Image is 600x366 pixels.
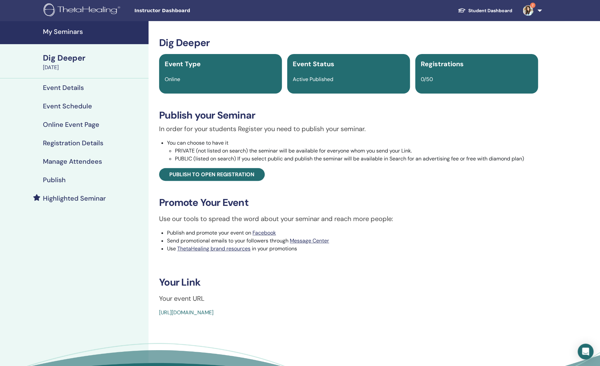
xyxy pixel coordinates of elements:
img: logo.png [44,3,122,18]
span: 0/50 [421,76,433,83]
h3: Publish your Seminar [159,109,538,121]
li: Send promotional emails to your followers through [167,237,538,245]
p: In order for your students Register you need to publish your seminar. [159,124,538,134]
h4: My Seminars [43,28,145,36]
p: Your event URL [159,294,538,303]
a: Dig Deeper[DATE] [39,52,149,71]
span: 2 [530,3,535,8]
div: [DATE] [43,64,145,71]
h4: Event Details [43,84,84,92]
p: Use our tools to spread the word about your seminar and reach more people: [159,214,538,224]
h3: Promote Your Event [159,197,538,209]
span: Instructor Dashboard [134,7,233,14]
span: Event Type [165,60,201,68]
a: Student Dashboard [452,5,517,17]
h4: Highlighted Seminar [43,194,106,202]
li: You can choose to have it [167,139,538,163]
span: Online [165,76,180,83]
div: Dig Deeper [43,52,145,64]
li: Use in your promotions [167,245,538,253]
h4: Manage Attendees [43,157,102,165]
a: Message Center [290,237,329,244]
img: graduation-cap-white.svg [458,8,466,13]
a: Facebook [252,229,276,236]
h4: Online Event Page [43,121,99,128]
span: Registrations [421,60,464,68]
a: Publish to open registration [159,168,265,181]
span: Publish to open registration [169,171,254,178]
li: PRIVATE (not listed on search) the seminar will be available for everyone whom you send your Link. [175,147,538,155]
h4: Registration Details [43,139,103,147]
h4: Event Schedule [43,102,92,110]
a: [URL][DOMAIN_NAME] [159,309,214,316]
img: default.jpg [523,5,533,16]
h3: Your Link [159,276,538,288]
h3: Dig Deeper [159,37,538,49]
li: Publish and promote your event on [167,229,538,237]
span: Active Published [293,76,333,83]
h4: Publish [43,176,66,184]
a: ThetaHealing brand resources [177,245,250,252]
span: Event Status [293,60,334,68]
li: PUBLIC (listed on search) If you select public and publish the seminar will be available in Searc... [175,155,538,163]
div: Open Intercom Messenger [578,344,593,359]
